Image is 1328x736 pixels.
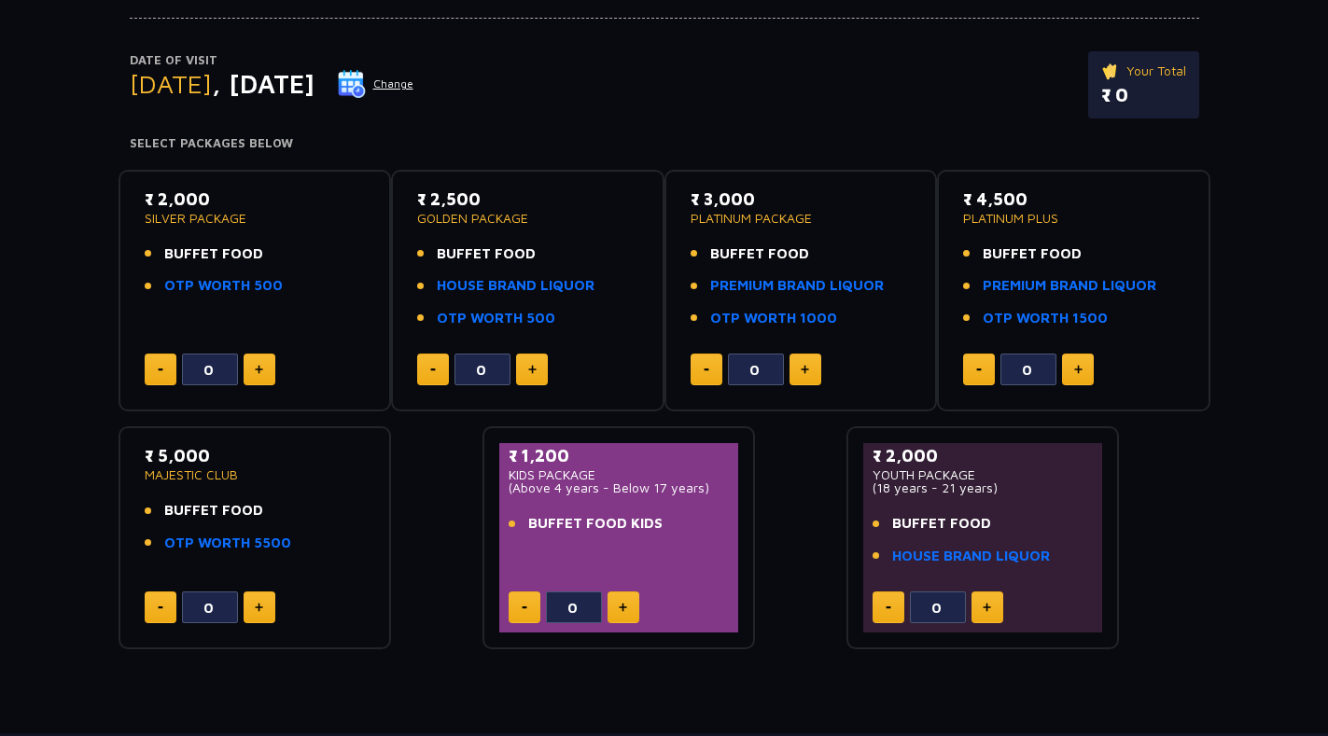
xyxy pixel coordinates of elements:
a: OTP WORTH 1500 [983,308,1108,329]
img: minus [704,368,709,371]
img: minus [886,606,891,609]
p: Your Total [1101,61,1186,81]
p: ₹ 4,500 [963,187,1184,212]
img: plus [255,365,263,374]
img: plus [1074,365,1083,374]
p: KIDS PACKAGE [509,468,730,481]
p: Date of Visit [130,51,414,70]
p: ₹ 2,500 [417,187,638,212]
p: (Above 4 years - Below 17 years) [509,481,730,494]
p: ₹ 2,000 [873,443,1094,468]
span: BUFFET FOOD [164,500,263,521]
span: , [DATE] [212,68,315,99]
span: BUFFET FOOD [437,243,536,265]
p: MAJESTIC CLUB [145,468,366,481]
p: SILVER PACKAGE [145,212,366,225]
img: minus [976,368,982,371]
span: BUFFET FOOD [983,243,1082,265]
p: PLATINUM PLUS [963,212,1184,225]
img: minus [430,368,436,371]
span: BUFFET FOOD [710,243,809,265]
a: OTP WORTH 500 [437,308,555,329]
a: PREMIUM BRAND LIQUOR [983,275,1156,297]
a: HOUSE BRAND LIQUOR [437,275,594,297]
img: plus [255,603,263,612]
img: minus [522,606,527,609]
img: plus [983,603,991,612]
p: YOUTH PACKAGE [873,468,1094,481]
span: BUFFET FOOD [892,513,991,535]
a: PREMIUM BRAND LIQUOR [710,275,884,297]
img: plus [528,365,537,374]
span: BUFFET FOOD [164,243,263,265]
p: ₹ 2,000 [145,187,366,212]
a: OTP WORTH 5500 [164,533,291,554]
p: ₹ 1,200 [509,443,730,468]
p: ₹ 5,000 [145,443,366,468]
p: ₹ 3,000 [691,187,912,212]
p: GOLDEN PACKAGE [417,212,638,225]
a: HOUSE BRAND LIQUOR [892,546,1050,567]
h4: Select Packages Below [130,136,1199,151]
p: (18 years - 21 years) [873,481,1094,494]
a: OTP WORTH 1000 [710,308,837,329]
img: minus [158,606,163,609]
img: plus [619,603,627,612]
img: plus [801,365,809,374]
span: BUFFET FOOD KIDS [528,513,663,535]
a: OTP WORTH 500 [164,275,283,297]
img: ticket [1101,61,1121,81]
span: [DATE] [130,68,212,99]
p: PLATINUM PACKAGE [691,212,912,225]
button: Change [337,69,414,99]
img: minus [158,368,163,371]
p: ₹ 0 [1101,81,1186,109]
